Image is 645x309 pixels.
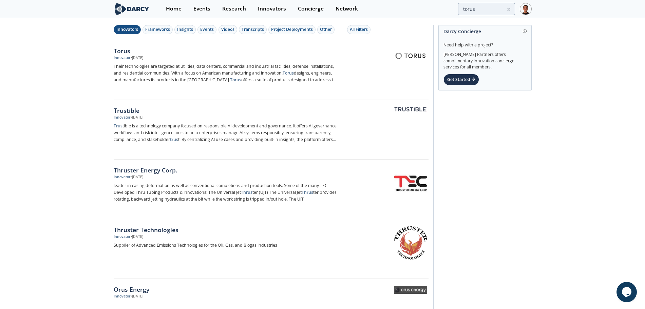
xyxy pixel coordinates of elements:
p: Their technologies are targeted at utilities, data centers, commercial and industrial facilities,... [114,63,338,83]
div: [PERSON_NAME] Partners offers complimentary innovation concierge services for all members. [443,48,527,70]
a: Thruster Energy Corp. Innovator •[DATE] leader in casing deformation as well as conventional comp... [114,160,429,219]
div: • [DATE] [131,234,143,240]
iframe: chat widget [616,282,638,302]
img: Thruster Energy Corp. [394,167,427,200]
div: Innovator [114,234,131,240]
div: Concierge [298,6,324,12]
button: Transcripts [239,25,267,34]
a: Trustible Innovator •[DATE] Trustible is a technology company focused on responsible AI developme... [114,100,429,160]
div: • [DATE] [131,115,143,120]
input: Advanced Search [458,3,515,15]
img: logo-wide.svg [114,3,151,15]
div: Innovator [114,294,131,299]
div: • [DATE] [131,174,143,180]
div: Frameworks [145,26,170,33]
div: Home [166,6,182,12]
div: Project Deployments [271,26,313,33]
img: Trustible [394,107,427,111]
div: All Filters [350,26,368,33]
button: All Filters [347,25,371,34]
div: Other [320,26,332,33]
strong: Torus [230,77,241,83]
img: Profile [520,3,532,15]
strong: Torus [283,70,294,76]
strong: Trus [114,123,122,129]
button: Project Deployments [268,25,316,34]
div: Thruster Energy Corp. [114,166,338,174]
button: Events [197,25,216,34]
div: Videos [221,26,234,33]
div: Get Started [443,74,479,85]
a: Thruster Technologies Innovator •[DATE] Supplier of Advanced Emissions Technologies for the Oil, ... [114,219,429,279]
img: Orus Energy [394,286,427,294]
div: Orus Energy [114,285,338,294]
button: Insights [174,25,196,34]
div: • [DATE] [131,55,143,61]
a: Torus Innovator •[DATE] Their technologies are targeted at utilities, data centers, commercial an... [114,40,429,100]
button: Other [317,25,335,34]
div: Transcripts [242,26,264,33]
img: information.svg [523,29,527,33]
div: Darcy Concierge [443,25,527,37]
button: Frameworks [143,25,173,34]
p: leader in casing deformation as well as conventional completions and production tools. Some of th... [114,182,338,203]
div: • [DATE] [131,294,143,299]
img: Torus [394,47,427,64]
div: Innovators [116,26,138,33]
div: Insights [177,26,193,33]
div: Trustible [114,106,338,115]
button: Innovators [114,25,141,34]
div: Innovator [114,55,131,61]
div: Thruster Technologies [114,225,338,234]
div: Innovator [114,174,131,180]
div: Torus [114,46,338,55]
img: Thruster Technologies [394,226,427,260]
p: Supplier of Advanced Emissions Technologies for the Oil, Gas, and Biogas Industries [114,242,338,249]
div: Events [193,6,210,12]
div: Research [222,6,246,12]
div: Innovators [258,6,286,12]
div: Innovator [114,115,131,120]
div: Network [336,6,358,12]
p: tible is a technology company focused on responsible AI development and governance. It offers AI ... [114,123,338,143]
strong: trus [170,137,178,142]
div: Need help with a project? [443,37,527,48]
strong: Thrus [241,189,252,195]
div: Events [200,26,214,33]
strong: Thrus [302,189,313,195]
button: Videos [219,25,237,34]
